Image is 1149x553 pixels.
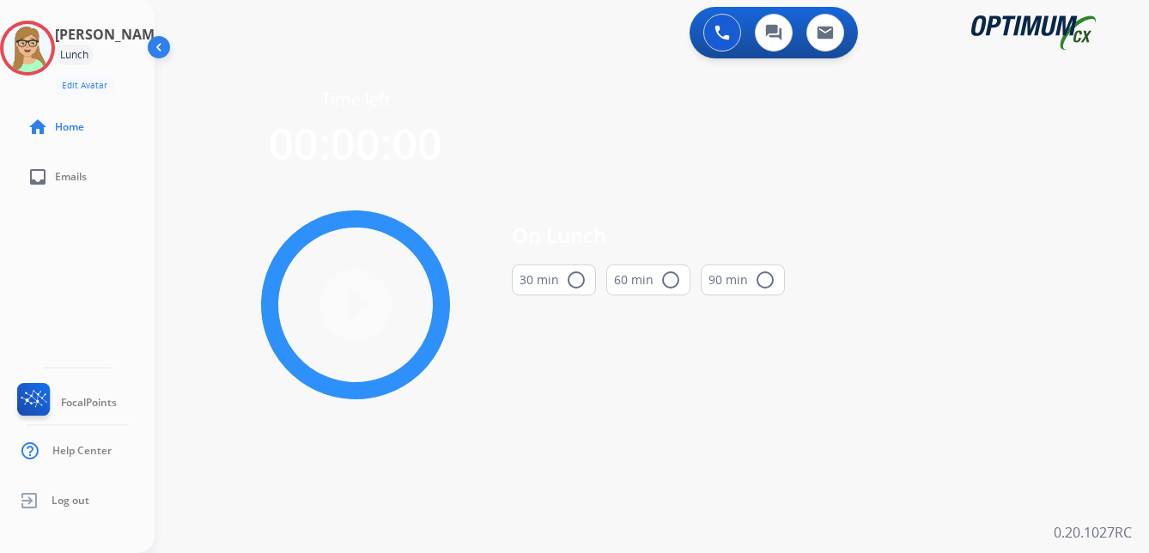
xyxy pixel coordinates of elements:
[701,264,785,295] button: 90 min
[55,76,114,95] button: Edit Avatar
[14,383,117,422] a: FocalPoints
[321,88,391,112] span: Time left
[52,494,89,507] span: Log out
[3,24,52,72] img: avatar
[55,120,84,134] span: Home
[55,45,94,65] div: Lunch
[566,270,587,290] mat-icon: radio_button_unchecked
[27,167,48,187] mat-icon: inbox
[755,270,775,290] mat-icon: radio_button_unchecked
[55,170,87,184] span: Emails
[269,114,442,173] span: 00:00:00
[512,264,596,295] button: 30 min
[27,117,48,137] mat-icon: home
[512,220,785,251] span: On Lunch
[1054,522,1132,543] p: 0.20.1027RC
[660,270,681,290] mat-icon: radio_button_unchecked
[52,444,112,458] span: Help Center
[61,396,117,410] span: FocalPoints
[55,24,167,45] h3: [PERSON_NAME]
[606,264,690,295] button: 60 min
